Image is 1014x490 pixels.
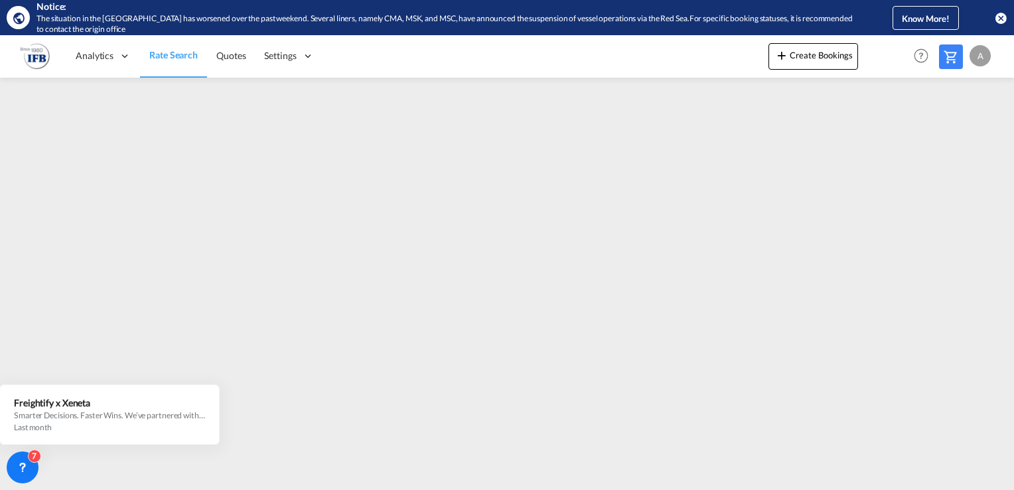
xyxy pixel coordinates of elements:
button: icon-plus 400-fgCreate Bookings [768,43,858,70]
div: A [970,45,991,66]
span: Rate Search [149,49,198,60]
button: Know More! [893,6,959,30]
md-icon: icon-plus 400-fg [774,47,790,63]
span: Quotes [216,50,246,61]
div: Help [910,44,939,68]
md-icon: icon-earth [12,11,25,25]
div: Analytics [66,35,140,78]
div: The situation in the Red Sea has worsened over the past weekend. Several liners, namely CMA, MSK,... [36,13,857,36]
span: Know More! [902,13,950,24]
span: Settings [264,49,296,62]
a: Rate Search [140,35,207,78]
img: b628ab10256c11eeb52753acbc15d091.png [20,41,50,71]
span: Help [910,44,932,67]
button: icon-close-circle [994,11,1007,25]
span: Analytics [76,49,113,62]
a: Quotes [207,35,255,78]
div: Settings [255,35,323,78]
